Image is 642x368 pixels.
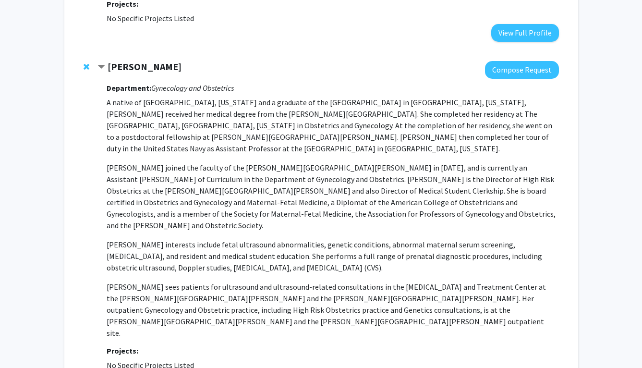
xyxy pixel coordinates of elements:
[107,83,151,93] strong: Department:
[97,63,105,71] span: Contract Nancy Hueppchen Bookmark
[84,63,89,71] span: Remove Nancy Hueppchen from bookmarks
[485,61,559,79] button: Compose Request to Nancy Hueppchen
[107,346,138,356] strong: Projects:
[108,61,182,73] strong: [PERSON_NAME]
[107,13,194,23] span: No Specific Projects Listed
[107,281,558,339] p: [PERSON_NAME] sees patients for ultrasound and ultrasound-related consultations in the [MEDICAL_D...
[151,83,234,93] i: Gynecology and Obstetrics
[107,162,558,231] p: [PERSON_NAME] joined the faculty of the [PERSON_NAME][GEOGRAPHIC_DATA][PERSON_NAME] in [DATE], an...
[107,239,558,273] p: [PERSON_NAME] interests include fetal ultrasound abnormalities, genetic conditions, abnormal mate...
[107,97,558,154] p: A native of [GEOGRAPHIC_DATA], [US_STATE] and a graduate of the [GEOGRAPHIC_DATA] in [GEOGRAPHIC_...
[7,325,41,361] iframe: Chat
[491,24,559,42] button: View Full Profile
